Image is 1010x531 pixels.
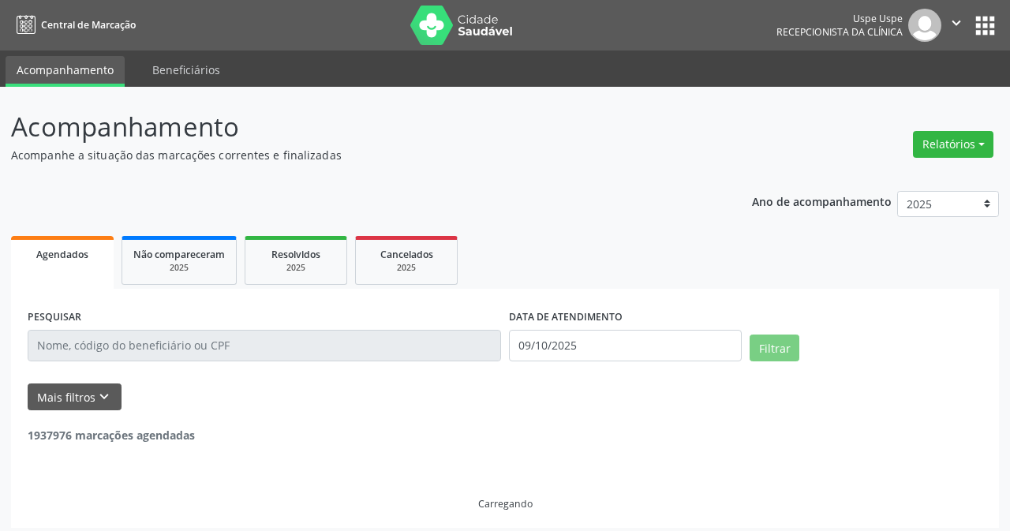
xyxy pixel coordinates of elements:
div: Carregando [478,497,533,510]
button: Relatórios [913,131,993,158]
span: Recepcionista da clínica [776,25,903,39]
p: Acompanhe a situação das marcações correntes e finalizadas [11,147,702,163]
div: 2025 [367,262,446,274]
div: 2025 [256,262,335,274]
span: Agendados [36,248,88,261]
span: Resolvidos [271,248,320,261]
button: apps [971,12,999,39]
span: Não compareceram [133,248,225,261]
label: PESQUISAR [28,305,81,330]
i: keyboard_arrow_down [95,388,113,406]
span: Cancelados [380,248,433,261]
button: Mais filtroskeyboard_arrow_down [28,383,122,411]
a: Acompanhamento [6,56,125,87]
input: Selecione um intervalo [509,330,742,361]
p: Acompanhamento [11,107,702,147]
p: Ano de acompanhamento [752,191,892,211]
strong: 1937976 marcações agendadas [28,428,195,443]
a: Beneficiários [141,56,231,84]
button:  [941,9,971,42]
div: 2025 [133,262,225,274]
span: Central de Marcação [41,18,136,32]
label: DATA DE ATENDIMENTO [509,305,623,330]
div: Uspe Uspe [776,12,903,25]
img: img [908,9,941,42]
a: Central de Marcação [11,12,136,38]
button: Filtrar [750,335,799,361]
input: Nome, código do beneficiário ou CPF [28,330,501,361]
i:  [948,14,965,32]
